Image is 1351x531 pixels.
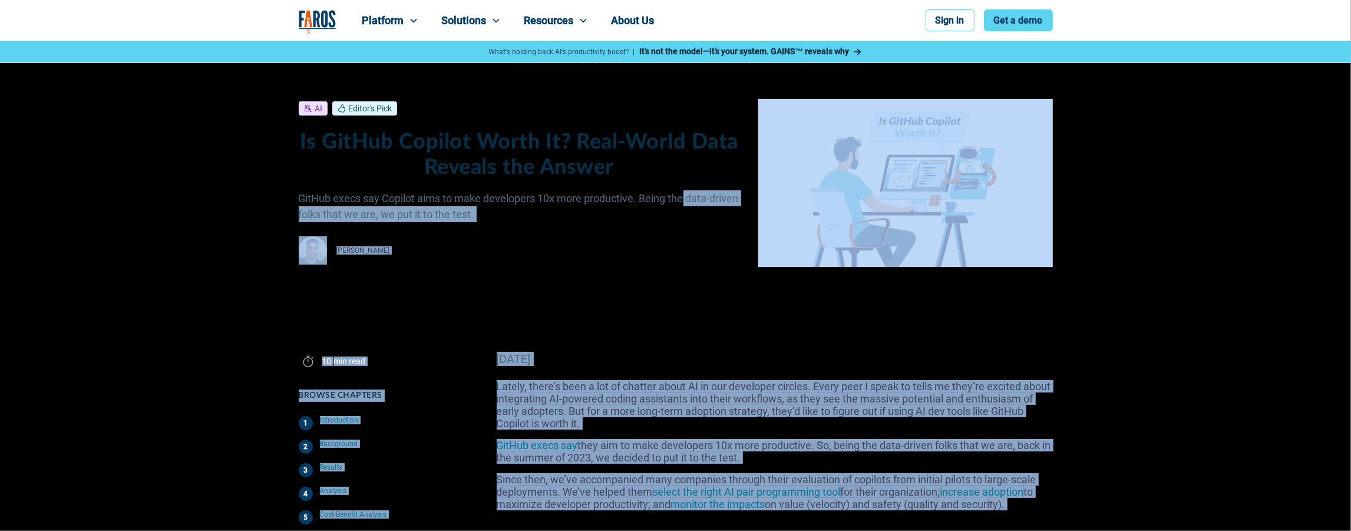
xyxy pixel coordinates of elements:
[926,9,975,31] a: Sign in
[497,380,1053,430] p: Lately, there’s been a lot of chatter about AI in our developer circles. Every peer I speak to te...
[653,486,841,498] a: select the right AI pair programming tool
[299,236,327,265] img: Thomas Gerber
[442,14,487,27] div: Solutions
[315,104,323,113] div: AI
[320,510,387,519] div: Cost-Benefit Analysis
[940,486,1024,498] a: increase adoption
[984,9,1053,31] a: Get a demo
[320,440,358,448] div: Background
[489,48,635,56] p: What's holding back AI's productivity boost? |
[497,439,578,451] a: GitHub execs say
[320,463,343,471] div: Results
[299,482,468,506] a: Analysis
[497,439,1053,464] p: they aim to make developers 10x more productive. So, being the data-driven folks that we are, bac...
[299,411,468,435] a: Introduction
[299,10,336,34] img: Logo of the analytics and reporting company Faros.
[299,130,740,180] h1: Is GitHub Copilot Worth It? Real-World Data Reveals the Answer
[299,10,336,34] a: home
[320,487,347,495] div: Analysis
[758,99,1052,267] img: Is GitHub Copilot Worth It Faros AI blog banner image of developer utilizing copilot
[497,352,1053,366] div: [DATE]
[349,104,392,113] div: Editor's Pick
[524,14,574,27] div: Resources
[299,390,468,402] div: Browse Chapters
[299,459,468,482] a: Results
[336,246,390,255] div: [PERSON_NAME]
[334,357,366,366] div: min read
[640,47,850,56] strong: It’s not the model—it’s your system. GAINS™ reveals why
[320,416,359,424] div: Introduction
[362,14,404,27] div: Platform
[322,357,332,366] div: 10
[299,190,740,222] p: GitHub execs say Copilot aims to make developers 10x more productive. Being the data-driven folks...
[640,45,863,58] a: It’s not the model—it’s your system. GAINS™ reveals why
[671,498,765,510] a: monitor the impacts
[299,435,468,459] a: Background
[299,506,468,529] a: Cost-Benefit Analysis
[497,473,1053,510] p: Since then, we’ve accompanied many companies through their evaluation of copilots from initial pi...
